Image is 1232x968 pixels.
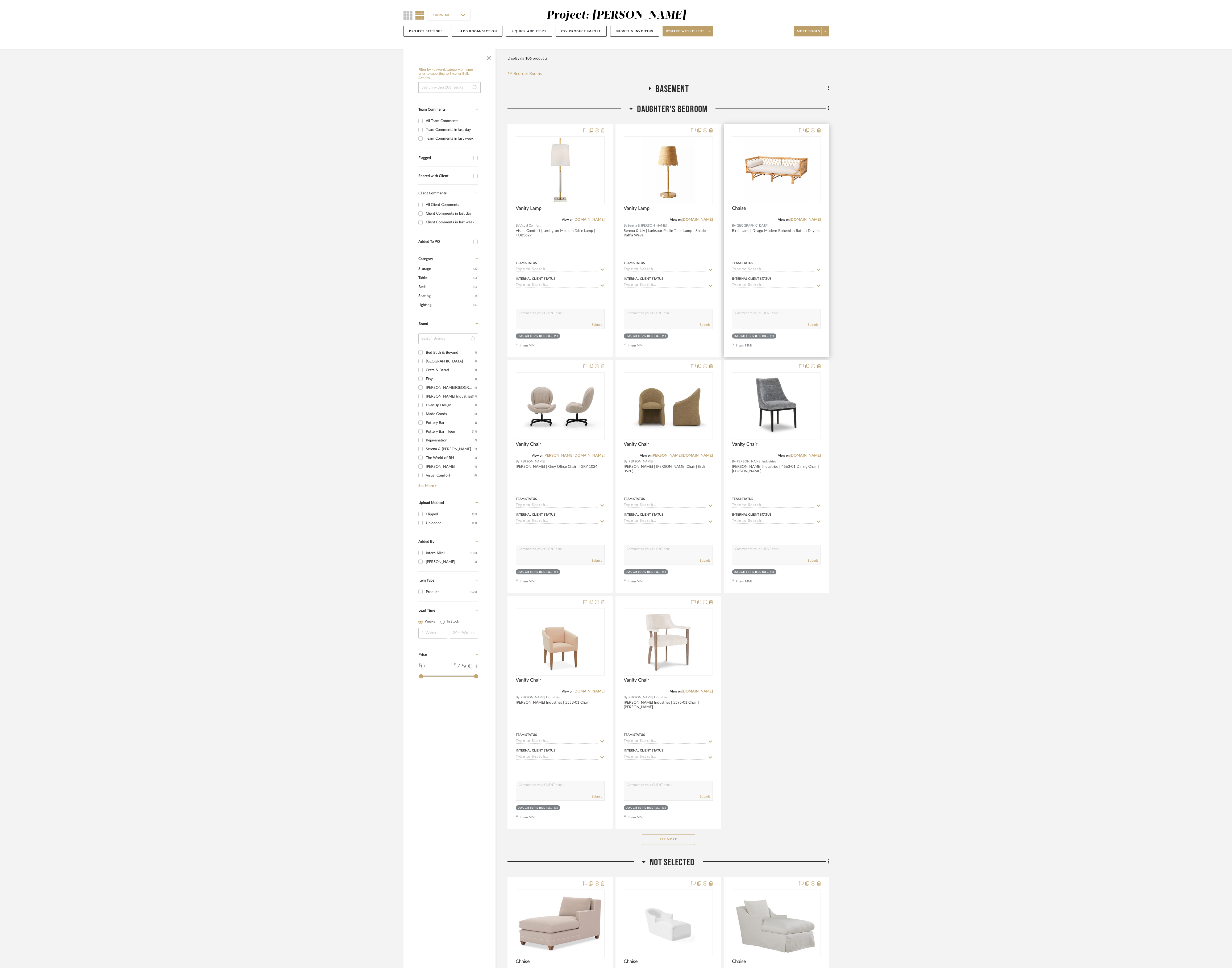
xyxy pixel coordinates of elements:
img: Vanity Chair [516,376,604,436]
div: (1) [474,366,477,374]
input: Type to Search… [516,267,598,272]
div: (65) [472,510,477,519]
div: (3) [474,436,477,445]
div: Uploaded [426,519,472,527]
button: + Quick Add Items [506,26,552,37]
div: Client Comments in last week [426,218,477,227]
span: [PERSON_NAME] Industries [519,695,560,700]
a: [DOMAIN_NAME] [682,690,713,693]
span: Seating [418,291,474,301]
div: All Client Comments [426,201,477,209]
div: Internal Client Status [732,276,772,281]
img: Vanity Lamp [642,137,695,203]
button: CSV Product Import [556,26,607,37]
div: Team Status [624,732,645,737]
div: Internal Client Status [516,748,555,753]
span: By [516,459,519,464]
img: Vanity Chair [642,609,695,675]
div: Displaying 106 products [507,53,547,64]
div: [PERSON_NAME] [426,462,474,471]
div: Daughter's Bedroom [734,334,769,338]
span: By [732,223,736,228]
img: Chaise [516,894,604,953]
span: Chaise [732,206,746,211]
span: [PERSON_NAME] Industries [627,695,668,700]
div: Visual Comfort [426,471,474,480]
div: (103) [471,549,477,557]
span: Storage [418,264,472,273]
span: Reorder Rooms [514,70,542,77]
div: Project: [PERSON_NAME] [547,10,686,21]
span: Team Comments [418,108,446,111]
div: (4) [474,471,477,480]
input: Type to Search… [732,267,814,272]
input: Type to Search… [516,519,598,524]
div: Team Status [732,261,753,265]
input: Type to Search… [732,519,814,524]
a: [DOMAIN_NAME] [790,218,821,222]
input: Type to Search… [624,267,706,272]
span: View on [532,454,543,457]
div: Clipped [426,510,472,519]
span: Basement [656,84,689,95]
div: Crate & Barrel [426,366,474,374]
span: Chaise [732,959,746,965]
span: Tables [418,273,472,282]
div: Etsy [426,375,474,383]
div: Daughter's Bedroom [734,570,769,574]
span: Client Comments [418,191,447,195]
input: Type to Search… [516,739,598,744]
span: (6) [475,292,478,300]
span: View on [640,454,652,457]
span: Not Selected [650,857,694,868]
div: Flagged [418,156,471,160]
a: [DOMAIN_NAME] [573,690,605,693]
button: See More [642,834,695,845]
input: 1 Week [418,628,447,639]
div: Internal Client Status [624,748,663,753]
div: Daughter's Bedroom [626,570,661,574]
div: Team Status [624,261,645,265]
span: Chaise [516,959,530,965]
div: Team Status [516,261,537,265]
span: (16) [473,274,478,282]
div: (3) [474,410,477,418]
div: 7,500 + [454,662,478,671]
button: Project Settings [403,26,448,37]
button: Submit [700,558,710,563]
label: Weeks [425,619,435,624]
div: (3) [474,558,477,566]
button: Budget & Invoicing [610,26,659,37]
input: Type to Search… [732,503,814,508]
span: Lighting [418,301,472,310]
span: View on [562,690,573,693]
div: 0 [624,373,712,440]
button: Submit [700,322,710,327]
span: View on [562,218,573,221]
span: Vanity Chair [516,677,541,683]
div: 0 [624,137,712,204]
span: [PERSON_NAME] Industries [736,459,776,464]
div: Internal Client Status [516,512,555,517]
div: (21) [472,392,477,401]
span: Vanity Chair [624,677,649,683]
button: Submit [808,558,818,563]
div: (41) [472,519,477,527]
span: Share with client [666,29,705,37]
label: In Stock [447,619,459,624]
input: Type to Search… [624,519,706,524]
span: More tools [797,29,820,37]
img: Chaise [642,890,695,957]
div: (1) [554,334,559,338]
span: View on [670,218,682,221]
img: Chaise [743,137,810,203]
input: Type to Search… [516,283,598,288]
button: Share with client [663,26,714,36]
span: Vanity Chair [624,441,649,447]
span: Item Type [418,579,434,582]
input: Search Brands [418,333,478,344]
div: The World of RH [426,454,474,462]
span: [PERSON_NAME] [627,459,653,464]
button: Close [484,52,494,62]
div: (5) [474,454,477,462]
